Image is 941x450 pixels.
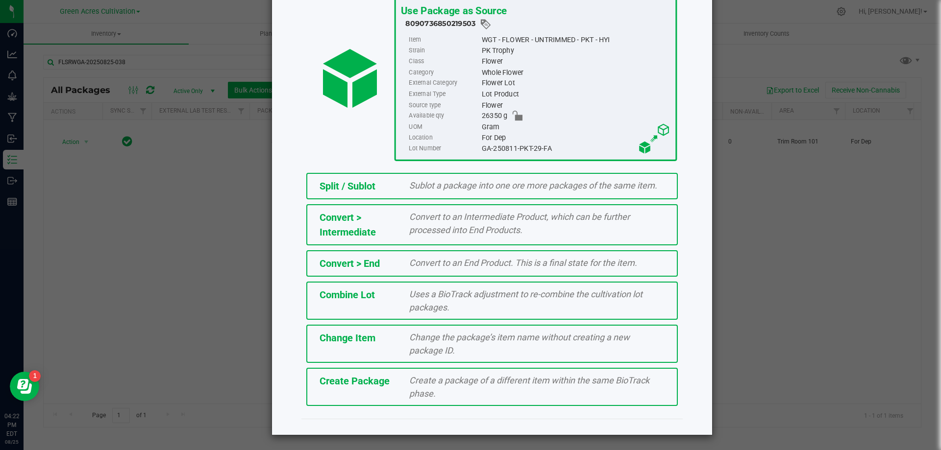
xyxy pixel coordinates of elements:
[481,111,507,121] span: 26350 g
[409,258,637,268] span: Convert to an End Product. This is a final state for the item.
[320,212,376,238] span: Convert > Intermediate
[481,78,670,89] div: Flower Lot
[409,212,630,235] span: Convert to an Intermediate Product, which can be further processed into End Products.
[29,370,41,382] iframe: Resource center unread badge
[409,45,479,56] label: Strain
[409,78,479,89] label: External Category
[10,372,39,401] iframe: Resource center
[409,67,479,78] label: Category
[409,111,479,121] label: Available qty
[409,121,479,132] label: UOM
[409,143,479,154] label: Lot Number
[409,289,643,312] span: Uses a BioTrack adjustment to re-combine the cultivation lot packages.
[481,67,670,78] div: Whole Flower
[409,100,479,111] label: Source type
[409,180,657,190] span: Sublot a package into one ore more packages of the same item.
[481,143,670,154] div: GA-250811-PKT-29-FA
[400,4,506,17] span: Use Package as Source
[481,121,670,132] div: Gram
[320,375,390,387] span: Create Package
[320,332,375,344] span: Change Item
[409,132,479,143] label: Location
[481,34,670,45] div: WGT - FLOWER - UNTRIMMED - PKT - HYI
[481,100,670,111] div: Flower
[320,258,380,269] span: Convert > End
[409,89,479,99] label: External Type
[481,132,670,143] div: For Dep
[481,56,670,67] div: Flower
[409,375,649,399] span: Create a package of a different item within the same BioTrack phase.
[320,289,375,301] span: Combine Lot
[409,332,630,355] span: Change the package’s item name without creating a new package ID.
[405,18,670,30] div: 8090736850219503
[481,45,670,56] div: PK Trophy
[320,180,375,192] span: Split / Sublot
[409,56,479,67] label: Class
[409,34,479,45] label: Item
[481,89,670,99] div: Lot Product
